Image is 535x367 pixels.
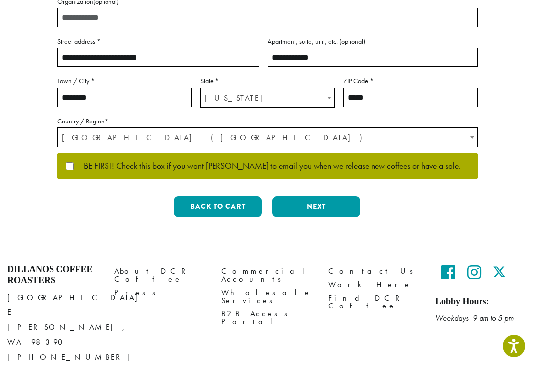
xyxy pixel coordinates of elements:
p: [GEOGRAPHIC_DATA] E [PERSON_NAME], WA 98390 [7,290,100,365]
span: United States (US) [58,128,477,147]
a: Find DCR Coffee [328,292,421,313]
a: Press [114,286,207,300]
span: State [200,88,334,108]
button: Back to cart [174,196,262,217]
span: Country / Region [57,127,478,147]
label: ZIP Code [343,75,478,87]
a: Work Here [328,278,421,292]
label: Apartment, suite, unit, etc. [267,35,478,48]
a: Contact Us [328,264,421,278]
span: BE FIRST! Check this box if you want [PERSON_NAME] to email you when we release new coffees or ha... [74,162,461,171]
a: About DCR Coffee [114,264,207,286]
label: State [200,75,334,87]
h5: Lobby Hours: [435,296,528,307]
h4: Dillanos Coffee Roasters [7,264,100,286]
input: BE FIRST! Check this box if you want [PERSON_NAME] to email you when we release new coffees or ha... [66,162,74,170]
em: Weekdays 9 am to 5 pm [435,313,514,323]
span: (optional) [339,37,365,46]
a: B2B Access Portal [221,307,314,329]
a: Commercial Accounts [221,264,314,286]
a: [PHONE_NUMBER] [7,352,139,362]
button: Next [272,196,360,217]
label: Street address [57,35,259,48]
a: Wholesale Services [221,286,314,307]
span: Washington [201,88,334,108]
label: Town / City [57,75,192,87]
